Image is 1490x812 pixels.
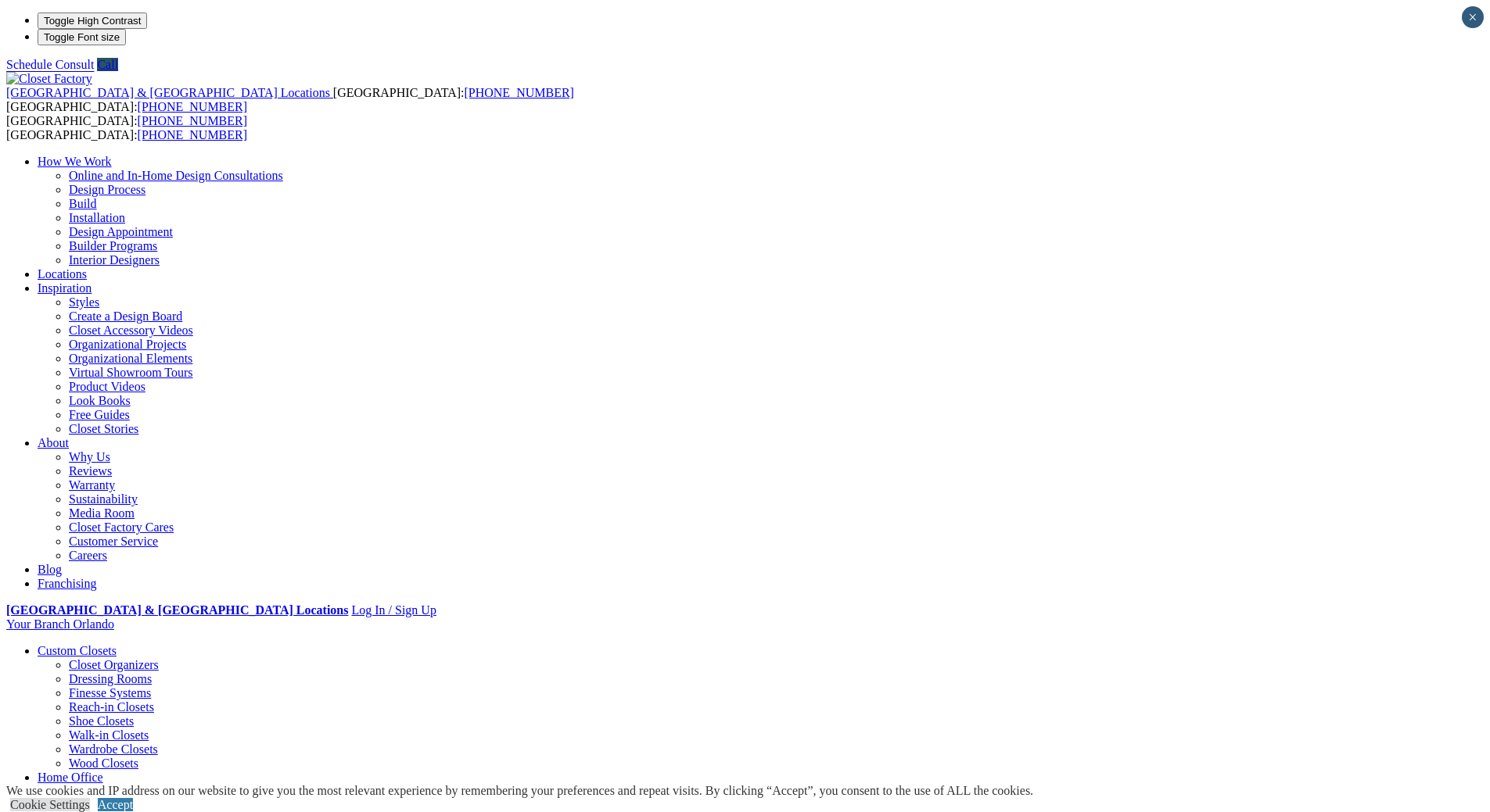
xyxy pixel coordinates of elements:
button: Toggle High Contrast [38,13,147,29]
button: Close [1462,6,1484,28]
a: Media Room [69,506,135,520]
a: Why Us [69,450,110,463]
a: Franchising [38,577,97,590]
span: Toggle Font size [44,31,120,43]
a: Free Guides [69,408,130,421]
a: Wardrobe Closets [69,742,158,756]
a: [GEOGRAPHIC_DATA] & [GEOGRAPHIC_DATA] Locations [6,86,333,99]
a: [PHONE_NUMBER] [138,128,247,141]
a: [PHONE_NUMBER] [138,100,247,113]
a: Customer Service [69,535,158,548]
span: Orlando [73,617,113,631]
a: Closet Accessory Videos [69,324,193,337]
a: Closet Factory Cares [69,520,174,534]
span: [GEOGRAPHIC_DATA] & [GEOGRAPHIC_DATA] Locations [6,86,330,99]
a: Reach-in Closets [69,700,154,714]
a: Virtual Showroom Tours [69,366,193,379]
span: [GEOGRAPHIC_DATA]: [GEOGRAPHIC_DATA]: [6,86,574,113]
img: Closet Factory [6,72,92,86]
a: Log In / Sign Up [351,603,436,617]
a: Reviews [69,464,112,478]
a: Product Videos [69,380,145,393]
a: Closet Organizers [69,658,159,671]
span: [GEOGRAPHIC_DATA]: [GEOGRAPHIC_DATA]: [6,114,247,141]
a: [GEOGRAPHIC_DATA] & [GEOGRAPHIC_DATA] Locations [6,603,348,617]
a: About [38,436,69,449]
a: Walk-in Closets [69,728,149,742]
a: Locations [38,267,87,281]
button: Toggle Font size [38,29,126,45]
a: Organizational Elements [69,352,192,365]
a: Look Books [69,394,131,407]
span: Toggle High Contrast [44,15,141,27]
a: How We Work [38,155,112,168]
a: Build [69,197,97,210]
a: Your Branch Orlando [6,617,114,631]
a: Careers [69,549,107,562]
a: Finesse Systems [69,686,151,699]
a: Accept [98,798,133,811]
a: Create a Design Board [69,309,182,323]
a: Warranty [69,478,115,492]
a: Styles [69,295,99,309]
a: Online and In-Home Design Consultations [69,169,283,182]
a: Interior Designers [69,253,160,266]
a: Call [97,58,118,71]
a: Sustainability [69,492,138,506]
a: Installation [69,211,125,224]
a: Closet Stories [69,422,138,435]
a: Dressing Rooms [69,672,152,685]
a: Custom Closets [38,644,117,657]
a: Design Appointment [69,225,173,238]
a: Home Office [38,771,103,784]
a: Shoe Closets [69,714,134,728]
div: We use cookies and IP address on our website to give you the most relevant experience by remember... [6,784,1033,798]
a: Schedule Consult [6,58,94,71]
a: [PHONE_NUMBER] [138,114,247,127]
span: Your Branch [6,617,70,631]
a: Organizational Projects [69,338,186,351]
a: Builder Programs [69,239,157,252]
a: Cookie Settings [10,798,90,811]
a: Inspiration [38,281,92,295]
a: Blog [38,563,62,576]
a: Wood Closets [69,757,138,770]
a: [PHONE_NUMBER] [464,86,573,99]
a: Design Process [69,183,145,196]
